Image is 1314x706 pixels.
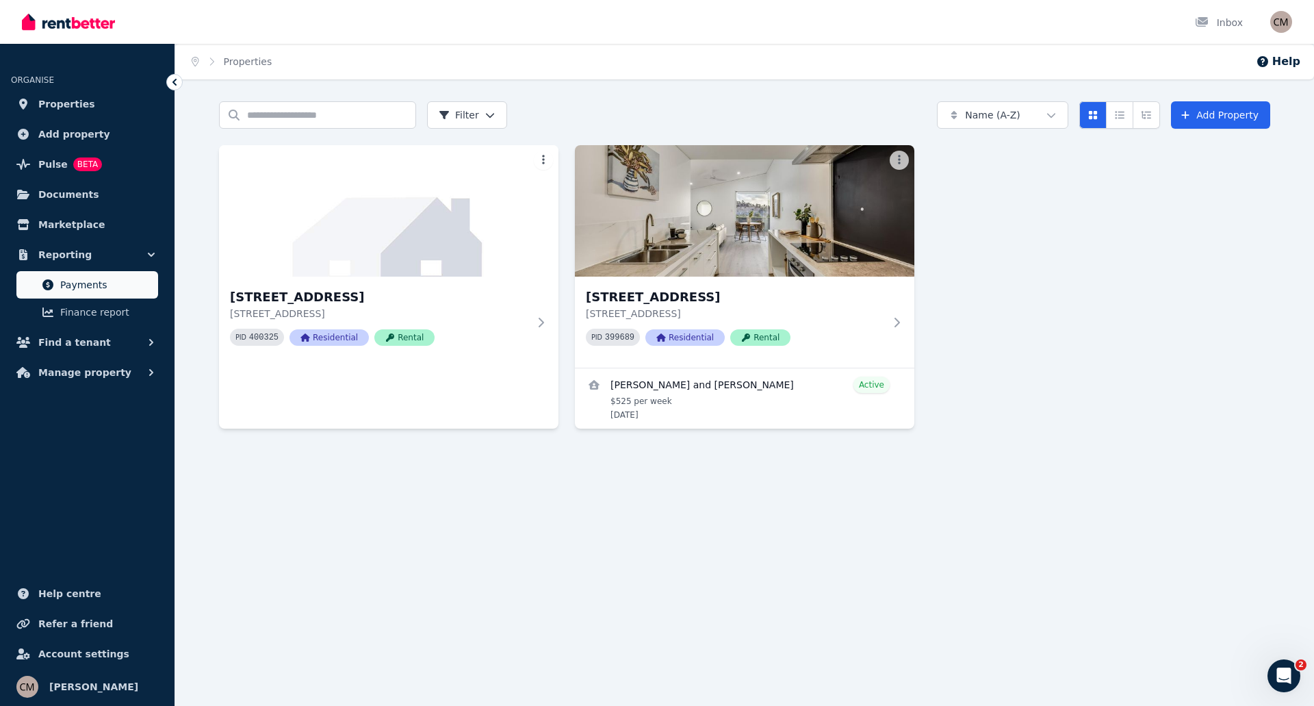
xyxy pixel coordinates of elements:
h3: [STREET_ADDRESS] [230,288,528,307]
iframe: Intercom live chat [1267,659,1300,692]
span: Rental [730,329,790,346]
a: Properties [224,56,272,67]
a: View details for Abigail Marschall and Benjamin Schwabe [575,368,914,429]
a: Add Property [1171,101,1270,129]
span: Manage property [38,364,131,381]
button: Find a tenant [11,329,164,356]
code: 400325 [249,333,279,342]
button: More options [534,151,553,170]
span: Documents [38,186,99,203]
span: Pulse [38,156,68,173]
a: Payments [16,271,158,299]
a: Account settings [11,640,164,668]
a: PulseBETA [11,151,164,178]
img: Cintia Valle Moreira [1270,11,1292,33]
small: PID [235,333,246,341]
div: Inbox [1195,16,1243,29]
span: Marketplace [38,216,105,233]
span: Name (A-Z) [965,108,1020,122]
h3: [STREET_ADDRESS] [586,288,884,307]
a: Documents [11,181,164,208]
small: PID [591,333,602,341]
img: Cintia Valle Moreira [16,676,38,698]
img: 2A Tallara Ave, Mount Gambier [219,145,558,277]
img: RentBetter [22,12,115,32]
button: Help [1256,53,1300,70]
a: Properties [11,90,164,118]
button: Card view [1079,101,1107,129]
a: 2A Tallara Ave, Mount Gambier[STREET_ADDRESS][STREET_ADDRESS]PID 400325ResidentialRental [219,145,558,368]
button: Filter [427,101,507,129]
p: [STREET_ADDRESS] [230,307,528,320]
span: Refer a friend [38,616,113,632]
code: 399689 [605,333,634,342]
nav: Breadcrumb [175,44,288,79]
button: Compact list view [1106,101,1133,129]
span: Reporting [38,247,92,263]
button: Name (A-Z) [937,101,1068,129]
span: Payments [60,277,153,293]
span: Finance report [60,304,153,320]
a: Finance report [16,299,158,326]
span: 2 [1296,659,1306,670]
span: BETA [73,157,102,171]
span: Help centre [38,585,101,602]
a: Marketplace [11,211,164,238]
button: Manage property [11,359,164,386]
span: [PERSON_NAME] [49,679,138,695]
span: Account settings [38,646,129,662]
a: Refer a friend [11,610,164,638]
img: 32 Victoria Parade, Darlington [575,145,914,277]
span: Residential [645,329,725,346]
p: [STREET_ADDRESS] [586,307,884,320]
span: Properties [38,96,95,112]
div: View options [1079,101,1160,129]
span: Add property [38,126,110,142]
a: Help centre [11,580,164,607]
button: Expanded list view [1133,101,1160,129]
span: Residential [289,329,369,346]
button: More options [890,151,909,170]
span: Filter [439,108,479,122]
button: Reporting [11,241,164,268]
span: Find a tenant [38,334,111,351]
span: Rental [374,329,435,346]
span: ORGANISE [11,75,54,85]
a: Add property [11,121,164,148]
a: 32 Victoria Parade, Darlington[STREET_ADDRESS][STREET_ADDRESS]PID 399689ResidentialRental [575,145,914,368]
